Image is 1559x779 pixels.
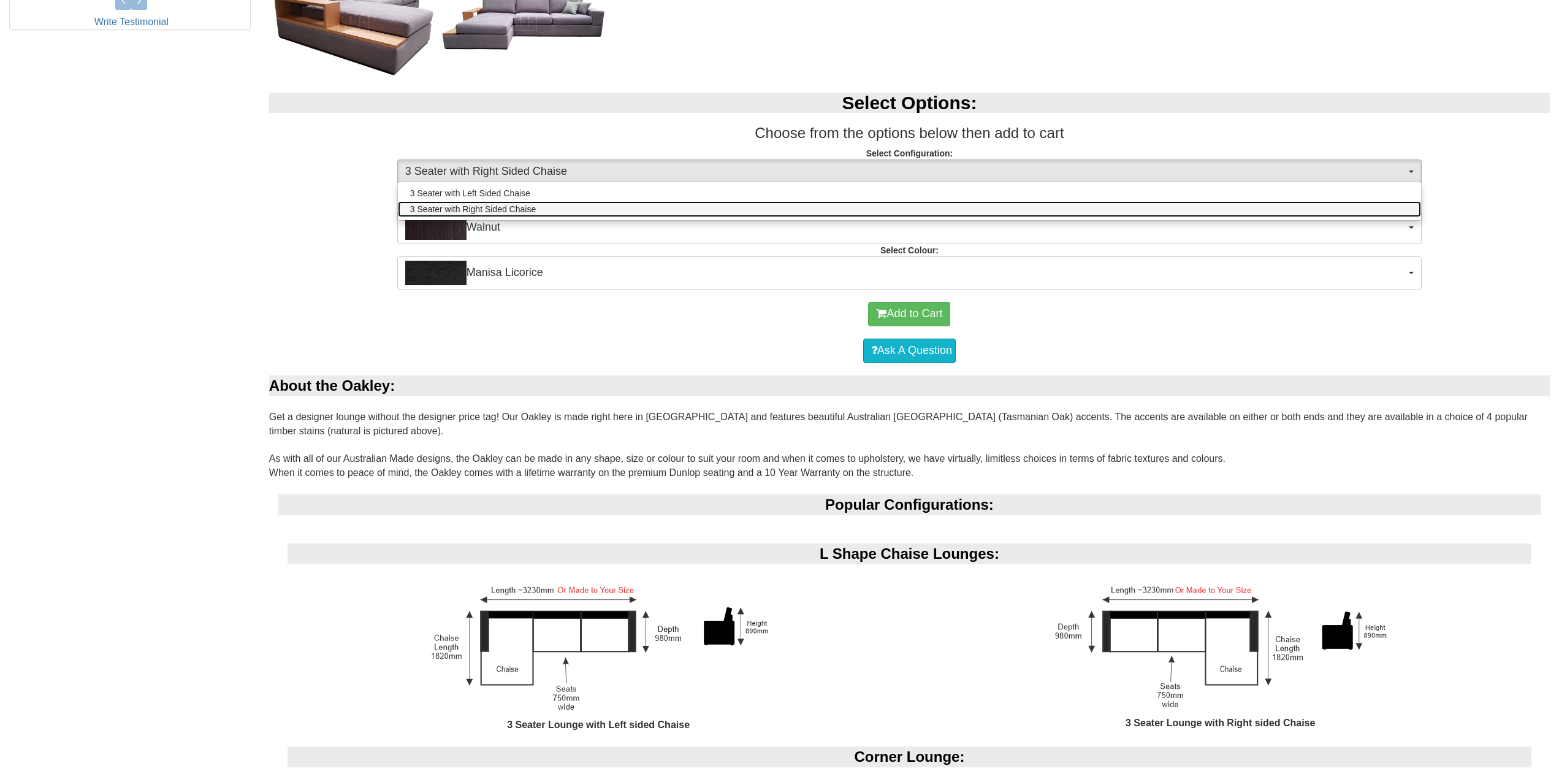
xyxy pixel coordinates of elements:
[866,148,953,158] strong: Select Configuration:
[397,159,1422,184] button: 3 Seater with Right Sided Chaise
[269,125,1550,141] h3: Choose from the options below then add to cart
[397,256,1422,290] button: Manisa LicoriceManisa Licorice
[288,543,1531,564] div: L Shape Chaise Lounges:
[417,578,780,718] img: 3 Seater Lounge with Left Chaise
[863,339,956,363] a: Ask A Question
[842,93,977,113] b: Select Options:
[94,17,169,27] a: Write Testimonial
[269,375,1550,396] div: About the Oakley:
[405,164,1406,180] span: 3 Seater with Right Sided Chaise
[288,746,1531,767] div: Corner Lounge:
[868,302,950,326] button: Add to Cart
[405,261,1406,285] span: Manisa Licorice
[397,211,1422,244] button: WalnutWalnut
[405,215,467,240] img: Walnut
[507,720,690,730] b: 3 Seater Lounge with Left sided Chaise
[278,494,1541,515] div: Popular Configurations:
[405,261,467,285] img: Manisa Licorice
[410,187,530,199] span: 3 Seater with Left Sided Chaise
[880,245,939,255] strong: Select Colour:
[1039,578,1402,716] img: 3 Seater Lounge with Right Chaise
[410,203,536,215] span: 3 Seater with Right Sided Chaise
[405,215,1406,240] span: Walnut
[1126,718,1315,728] b: 3 Seater Lounge with Right sided Chaise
